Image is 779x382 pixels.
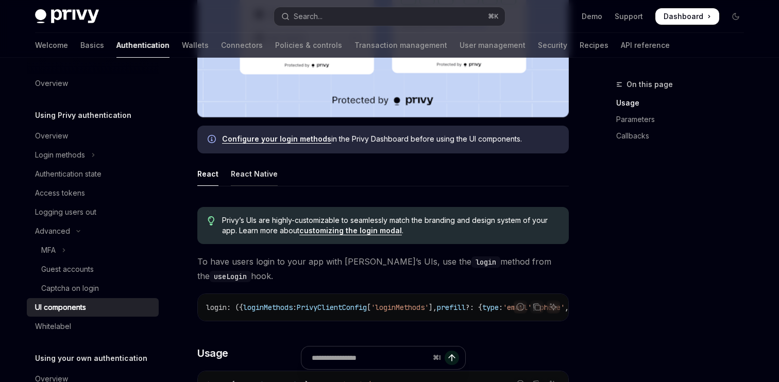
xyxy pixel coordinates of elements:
a: Basics [80,33,104,58]
div: Whitelabel [35,320,71,333]
span: ⌘ K [488,12,499,21]
a: Access tokens [27,184,159,202]
h5: Using your own authentication [35,352,147,364]
div: Overview [35,130,68,142]
a: Transaction management [354,33,447,58]
span: PrivyClientConfig [297,303,367,312]
span: 'email' [503,303,532,312]
span: type [482,303,499,312]
button: Copy the contents from the code block [530,300,544,314]
span: : [293,303,297,312]
a: Recipes [580,33,608,58]
a: Logging users out [27,203,159,221]
svg: Info [208,135,218,145]
a: Connectors [221,33,263,58]
button: Ask AI [547,300,560,314]
a: Support [615,11,643,22]
a: Usage [616,95,752,111]
button: Toggle Login methods section [27,146,159,164]
img: dark logo [35,9,99,24]
div: MFA [41,244,56,256]
a: API reference [621,33,670,58]
a: Security [538,33,567,58]
a: customizing the login modal [299,226,402,235]
code: login [471,256,500,268]
a: Demo [582,11,602,22]
div: UI components [35,301,86,314]
div: Logging users out [35,206,96,218]
button: Toggle MFA section [27,241,159,259]
span: Dashboard [664,11,703,22]
a: Overview [27,127,159,145]
a: Whitelabel [27,317,159,336]
svg: Tip [208,216,215,225]
a: Overview [27,74,159,93]
div: React Native [231,162,278,186]
span: : ({ [227,303,243,312]
a: Policies & controls [275,33,342,58]
a: Guest accounts [27,260,159,279]
a: Captcha on login [27,279,159,298]
div: Access tokens [35,187,85,199]
div: Login methods [35,149,85,161]
h5: Using Privy authentication [35,109,131,121]
span: : [499,303,503,312]
span: prefill [437,303,466,312]
span: 'loginMethods' [371,303,429,312]
input: Ask a question... [312,346,429,369]
button: Toggle Advanced section [27,222,159,240]
span: , [565,303,569,312]
a: User management [460,33,526,58]
span: On this page [626,78,673,91]
span: Privy’s UIs are highly-customizable to seamlessly match the branding and design system of your ap... [222,215,558,236]
div: Guest accounts [41,263,94,275]
a: Welcome [35,33,68,58]
span: ?: { [466,303,482,312]
a: Dashboard [655,8,719,25]
button: Toggle dark mode [727,8,744,25]
a: Wallets [182,33,209,58]
a: UI components [27,298,159,317]
span: [ [367,303,371,312]
a: Callbacks [616,128,752,144]
a: Parameters [616,111,752,128]
code: useLogin [210,271,251,282]
a: Authentication [116,33,170,58]
div: Captcha on login [41,282,99,294]
span: in the Privy Dashboard before using the UI components. [222,134,558,144]
button: Send message [445,351,459,365]
a: Configure your login methods [222,134,331,144]
div: Overview [35,77,68,90]
span: ], [429,303,437,312]
div: Search... [294,10,323,23]
div: Authentication state [35,168,101,180]
button: Open search [274,7,505,26]
a: Authentication state [27,165,159,183]
span: login [206,303,227,312]
div: React [197,162,218,186]
span: loginMethods [243,303,293,312]
button: Report incorrect code [514,300,527,314]
div: Advanced [35,225,70,237]
span: To have users login to your app with [PERSON_NAME]’s UIs, use the method from the hook. [197,254,569,283]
